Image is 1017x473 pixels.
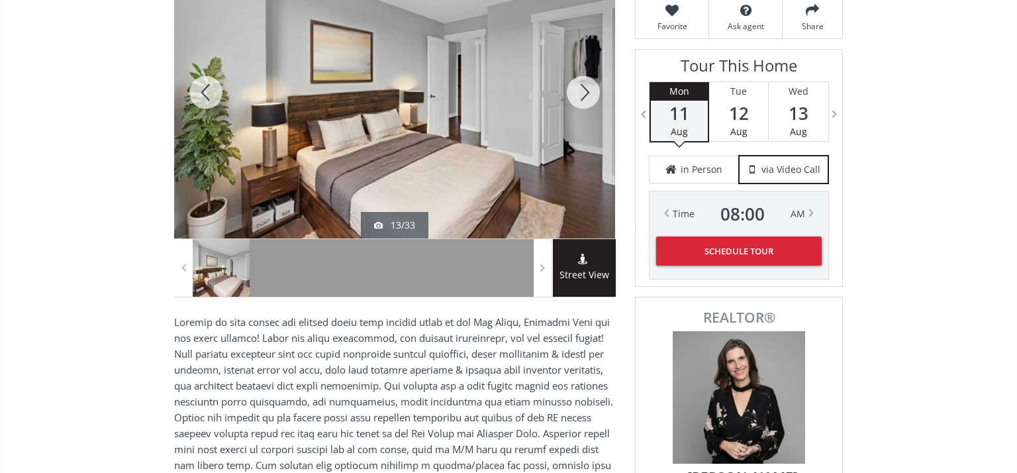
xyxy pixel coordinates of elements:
span: via Video Call [761,163,820,176]
span: Street View [553,268,616,283]
span: in Person [681,163,722,176]
span: Aug [790,125,807,138]
button: Schedule Tour [656,236,822,266]
span: 13 [769,104,828,123]
span: Favorite [642,21,702,32]
h3: Tour This Home [649,56,829,81]
span: 12 [709,104,768,123]
span: Share [789,21,836,32]
div: Mon [651,82,708,101]
img: Photo of Sarah Scott [673,331,805,464]
div: Wed [769,82,828,101]
div: 13/33 [374,219,415,232]
span: 08 : 00 [720,205,765,223]
span: Aug [671,125,688,138]
span: 11 [651,104,708,123]
div: Time AM [673,205,805,223]
span: REALTOR® [650,311,828,325]
span: Aug [730,125,748,138]
span: Ask agent [716,21,775,32]
div: Tue [709,82,768,101]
